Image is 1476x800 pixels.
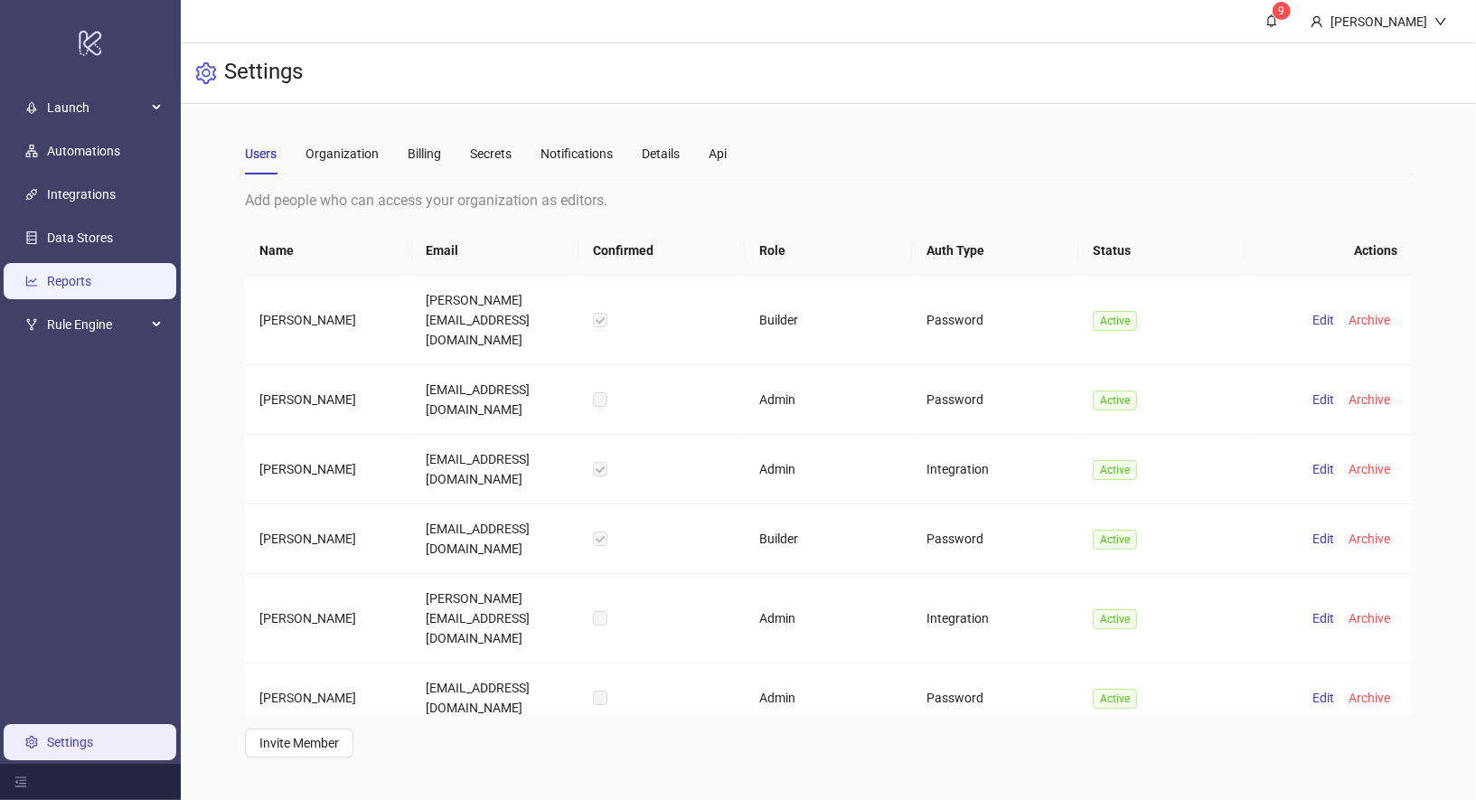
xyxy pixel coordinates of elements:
[245,729,353,758] button: Invite Member
[1434,15,1447,28] span: down
[1093,609,1137,629] span: Active
[578,226,745,276] th: Confirmed
[245,664,411,733] td: [PERSON_NAME]
[1093,311,1137,331] span: Active
[245,574,411,664] td: [PERSON_NAME]
[1341,389,1397,410] button: Archive
[745,504,911,574] td: Builder
[1341,528,1397,550] button: Archive
[1349,532,1390,546] span: Archive
[245,276,411,365] td: [PERSON_NAME]
[245,144,277,164] div: Users
[912,226,1078,276] th: Auth Type
[1312,313,1334,327] span: Edit
[412,226,578,276] th: Email
[912,504,1078,574] td: Password
[306,144,379,164] div: Organization
[1279,5,1285,17] span: 9
[1273,2,1291,20] sup: 9
[1305,309,1341,331] button: Edit
[25,101,38,114] span: rocket
[1305,528,1341,550] button: Edit
[1341,607,1397,629] button: Archive
[745,276,911,365] td: Builder
[1349,313,1390,327] span: Archive
[1246,226,1412,276] th: Actions
[1312,611,1334,626] span: Edit
[259,736,339,750] span: Invite Member
[412,504,578,574] td: [EMAIL_ADDRESS][DOMAIN_NAME]
[1265,14,1278,27] span: bell
[1305,458,1341,480] button: Edit
[1341,309,1397,331] button: Archive
[47,89,146,126] span: Launch
[412,435,578,504] td: [EMAIL_ADDRESS][DOMAIN_NAME]
[14,776,27,788] span: menu-fold
[1349,691,1390,705] span: Archive
[47,735,93,749] a: Settings
[245,365,411,435] td: [PERSON_NAME]
[1312,532,1334,546] span: Edit
[745,435,911,504] td: Admin
[412,574,578,664] td: [PERSON_NAME][EMAIL_ADDRESS][DOMAIN_NAME]
[245,435,411,504] td: [PERSON_NAME]
[412,664,578,733] td: [EMAIL_ADDRESS][DOMAIN_NAME]
[1093,689,1137,709] span: Active
[912,435,1078,504] td: Integration
[1312,691,1334,705] span: Edit
[47,144,120,158] a: Automations
[1312,392,1334,407] span: Edit
[1305,389,1341,410] button: Edit
[245,189,1412,212] div: Add people who can access your organization as editors.
[745,365,911,435] td: Admin
[245,226,411,276] th: Name
[1093,530,1137,550] span: Active
[47,231,113,245] a: Data Stores
[25,318,38,331] span: fork
[1349,462,1390,476] span: Archive
[541,144,613,164] div: Notifications
[195,62,217,84] span: setting
[1305,607,1341,629] button: Edit
[1341,458,1397,480] button: Archive
[408,144,441,164] div: Billing
[1341,687,1397,709] button: Archive
[1349,611,1390,626] span: Archive
[1305,687,1341,709] button: Edit
[47,187,116,202] a: Integrations
[1078,226,1245,276] th: Status
[47,274,91,288] a: Reports
[1093,391,1137,410] span: Active
[709,144,727,164] div: Api
[745,226,911,276] th: Role
[1349,392,1390,407] span: Archive
[912,574,1078,664] td: Integration
[1323,12,1434,32] div: [PERSON_NAME]
[745,574,911,664] td: Admin
[912,365,1078,435] td: Password
[1311,15,1323,28] span: user
[224,58,303,89] h3: Settings
[912,664,1078,733] td: Password
[1312,462,1334,476] span: Edit
[745,664,911,733] td: Admin
[912,276,1078,365] td: Password
[47,306,146,343] span: Rule Engine
[412,365,578,435] td: [EMAIL_ADDRESS][DOMAIN_NAME]
[470,144,512,164] div: Secrets
[245,504,411,574] td: [PERSON_NAME]
[642,144,680,164] div: Details
[1093,460,1137,480] span: Active
[412,276,578,365] td: [PERSON_NAME][EMAIL_ADDRESS][DOMAIN_NAME]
